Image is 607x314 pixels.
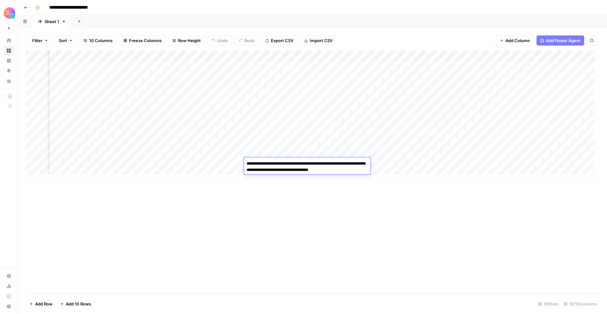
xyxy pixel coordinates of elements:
button: Help + Support [4,301,14,311]
a: Sheet 1 [32,15,71,28]
a: Settings [4,271,14,281]
span: Add 10 Rows [66,301,91,307]
button: Add Column [496,35,534,46]
span: Redo [244,37,254,44]
span: Filter [32,37,42,44]
span: Freeze Columns [129,37,162,44]
span: Undo [217,37,228,44]
button: Add Power Agent [536,35,584,46]
a: Learning Hub [4,291,14,301]
span: Export CSV [271,37,293,44]
button: Undo [207,35,232,46]
button: Sort [55,35,77,46]
button: Add Row [26,299,56,309]
img: Alliance Logo [4,7,15,19]
a: Home [4,35,14,46]
a: Your Data [4,76,14,86]
span: Add Row [35,301,52,307]
a: Opportunities [4,66,14,76]
button: Add 10 Rows [56,299,95,309]
div: 10 Rows [536,299,561,309]
button: Filter [28,35,52,46]
div: Sheet 1 [45,18,59,25]
a: Browse [4,46,14,56]
button: Freeze Columns [119,35,166,46]
span: Import CSV [310,37,333,44]
div: 10/10 Columns [561,299,599,309]
span: Row Height [178,37,201,44]
button: Workspace: Alliance [4,5,14,21]
span: Add Column [506,37,530,44]
button: Export CSV [261,35,297,46]
button: 10 Columns [79,35,117,46]
a: Insights [4,56,14,66]
span: Sort [59,37,67,44]
button: Row Height [168,35,205,46]
a: Usage [4,281,14,291]
button: Import CSV [300,35,337,46]
span: 10 Columns [89,37,113,44]
button: Redo [235,35,259,46]
span: Add Power Agent [546,37,580,44]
